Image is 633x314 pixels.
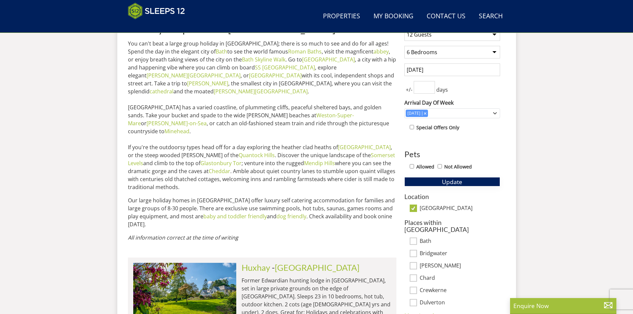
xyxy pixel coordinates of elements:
[242,262,270,272] a: Huxhay
[128,23,396,34] h1: Holiday Properties in [GEOGRAPHIC_DATA]
[416,163,434,170] label: Allowed
[404,108,500,118] div: Combobox
[147,72,241,79] a: [PERSON_NAME][GEOGRAPHIC_DATA]
[404,193,500,200] h3: Location
[242,56,285,63] a: Bath Skyline Walk
[304,159,335,167] a: Mendip Hills
[444,163,472,170] label: Not Allowed
[404,99,500,107] label: Arrival Day Of Week
[476,9,505,24] a: Search
[128,152,395,167] a: Somerset Levels
[404,150,500,158] h3: Pets
[420,238,500,245] label: Bath
[513,301,613,310] p: Enquire Now
[128,112,354,127] a: Weston-Super-Mare
[420,287,500,294] label: Crewkerne
[147,120,207,127] a: [PERSON_NAME]-on-Sea
[416,124,459,131] label: Special Offers Only
[404,63,500,76] input: Arrival Date
[371,9,416,24] a: My Booking
[128,234,238,241] em: All information correct at the time of writing
[209,167,230,175] a: Cheddar
[216,48,227,55] a: Bath
[420,205,500,212] label: [GEOGRAPHIC_DATA]
[203,213,267,220] a: baby and toddler friendly
[404,219,500,233] h3: Places within [GEOGRAPHIC_DATA]
[302,56,355,63] a: [GEOGRAPHIC_DATA]
[255,64,315,71] a: SS [GEOGRAPHIC_DATA]
[125,23,194,29] iframe: Customer reviews powered by Trustpilot
[128,3,185,19] img: Sleeps 12
[404,86,414,94] span: +/-
[128,40,396,191] p: You can't beat a large group holiday in [GEOGRAPHIC_DATA]; there is so much to see and do for all...
[406,110,422,116] div: [DATE]
[373,48,389,55] a: abbey
[404,177,500,186] button: Update
[420,275,500,282] label: Chard
[128,196,396,228] p: Our large holiday homes in [GEOGRAPHIC_DATA] offer luxury self catering accommodation for familie...
[200,159,242,167] a: Glastonbury Tor
[275,262,360,272] a: [GEOGRAPHIC_DATA]
[249,72,302,79] a: [GEOGRAPHIC_DATA]
[420,262,500,270] label: [PERSON_NAME]
[338,144,391,151] a: [GEOGRAPHIC_DATA]
[276,213,306,220] a: dog friendly
[435,86,449,94] span: days
[164,128,189,135] a: Minehead
[239,152,275,159] a: Quantock Hills
[424,9,468,24] a: Contact Us
[272,262,360,272] span: -
[288,48,322,55] a: Roman Baths
[420,299,500,307] label: Dulverton
[320,9,363,24] a: Properties
[187,80,228,87] a: [PERSON_NAME]
[150,88,173,95] a: cathedral
[442,178,462,186] span: Update
[214,88,308,95] a: [PERSON_NAME][GEOGRAPHIC_DATA]
[420,250,500,258] label: Bridgwater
